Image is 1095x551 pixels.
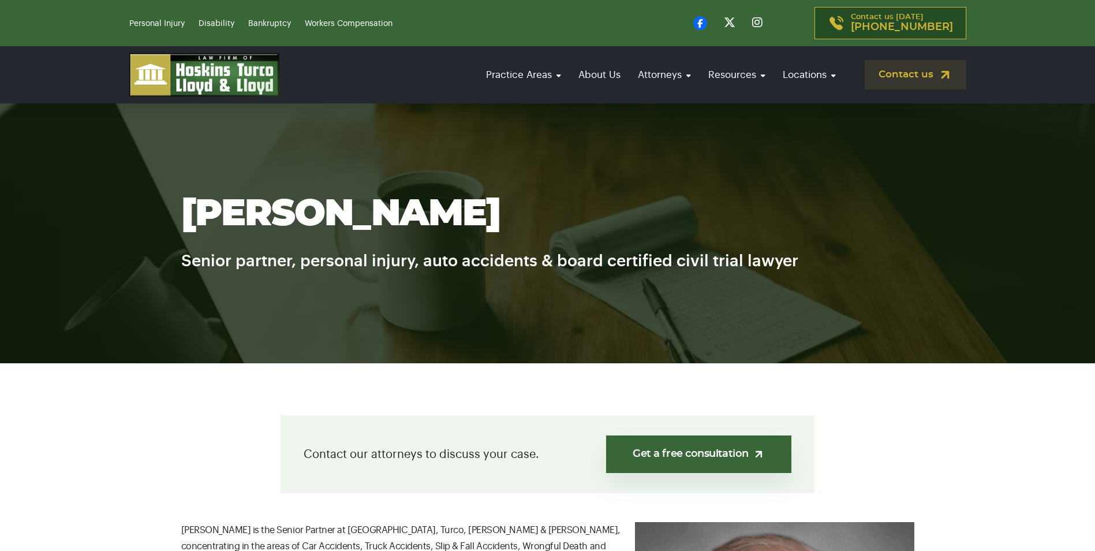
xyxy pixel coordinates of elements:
span: [PHONE_NUMBER] [851,21,953,33]
div: Contact our attorneys to discuss your case. [281,415,814,493]
a: Disability [199,20,234,28]
a: Practice Areas [480,58,567,91]
a: Bankruptcy [248,20,291,28]
p: Contact us [DATE] [851,13,953,33]
a: Contact us [865,60,966,90]
a: Personal Injury [129,20,185,28]
a: Locations [777,58,842,91]
a: Attorneys [632,58,697,91]
a: Contact us [DATE][PHONE_NUMBER] [814,7,966,39]
img: logo [129,53,279,96]
a: Resources [702,58,771,91]
h6: Senior partner, personal injury, auto accidents & board certified civil trial lawyer [181,234,914,273]
a: Get a free consultation [606,435,791,473]
a: Workers Compensation [305,20,393,28]
a: About Us [573,58,626,91]
h1: [PERSON_NAME] [181,194,914,234]
img: arrow-up-right-light.svg [753,448,765,460]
